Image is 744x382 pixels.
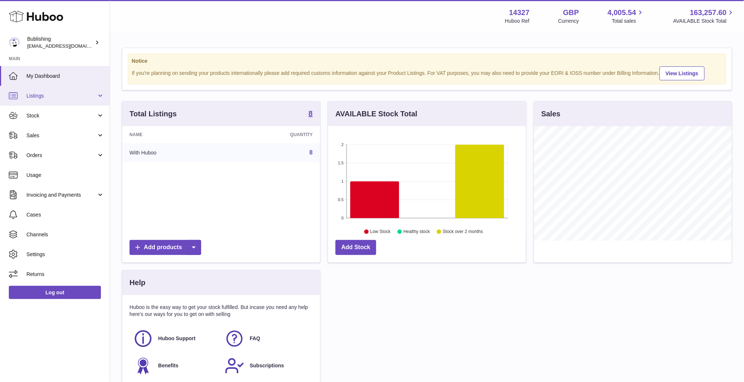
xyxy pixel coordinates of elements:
[130,278,145,288] h3: Help
[26,271,104,278] span: Returns
[335,109,417,119] h3: AVAILABLE Stock Total
[309,149,313,156] a: 8
[690,8,727,18] span: 163,257.60
[132,58,722,65] strong: Notice
[226,126,320,143] th: Quantity
[338,161,344,165] text: 1.5
[309,110,313,117] strong: 8
[132,65,722,80] div: If you're planning on sending your products internationally please add required customs informati...
[26,192,97,199] span: Invoicing and Payments
[26,231,104,238] span: Channels
[335,240,376,255] a: Add Stock
[341,216,344,220] text: 0
[130,109,177,119] h3: Total Listings
[26,152,97,159] span: Orders
[505,18,530,25] div: Huboo Ref
[608,8,645,25] a: 4,005.54 Total sales
[341,142,344,147] text: 2
[158,362,178,369] span: Benefits
[541,109,560,119] h3: Sales
[341,179,344,183] text: 1
[250,335,260,342] span: FAQ
[563,8,579,18] strong: GBP
[26,92,97,99] span: Listings
[9,286,101,299] a: Log out
[403,229,430,234] text: Healthy stock
[443,229,483,234] text: Stock over 2 months
[338,197,344,202] text: 0.5
[9,37,20,48] img: maricar@bublishing.com
[26,251,104,258] span: Settings
[558,18,579,25] div: Currency
[158,335,196,342] span: Huboo Support
[26,132,97,139] span: Sales
[133,356,217,376] a: Benefits
[122,143,226,162] td: With Huboo
[225,329,309,349] a: FAQ
[130,240,201,255] a: Add products
[26,112,97,119] span: Stock
[130,304,313,318] p: Huboo is the easy way to get your stock fulfilled. But incase you need any help here's our ways f...
[26,73,104,80] span: My Dashboard
[608,8,636,18] span: 4,005.54
[250,362,284,369] span: Subscriptions
[612,18,645,25] span: Total sales
[133,329,217,349] a: Huboo Support
[122,126,226,143] th: Name
[26,172,104,179] span: Usage
[27,36,93,50] div: Bublishing
[660,66,705,80] a: View Listings
[370,229,391,234] text: Low Stock
[27,43,108,49] span: [EMAIL_ADDRESS][DOMAIN_NAME]
[509,8,530,18] strong: 14327
[225,356,309,376] a: Subscriptions
[673,8,735,25] a: 163,257.60 AVAILABLE Stock Total
[26,211,104,218] span: Cases
[309,110,313,119] a: 8
[673,18,735,25] span: AVAILABLE Stock Total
